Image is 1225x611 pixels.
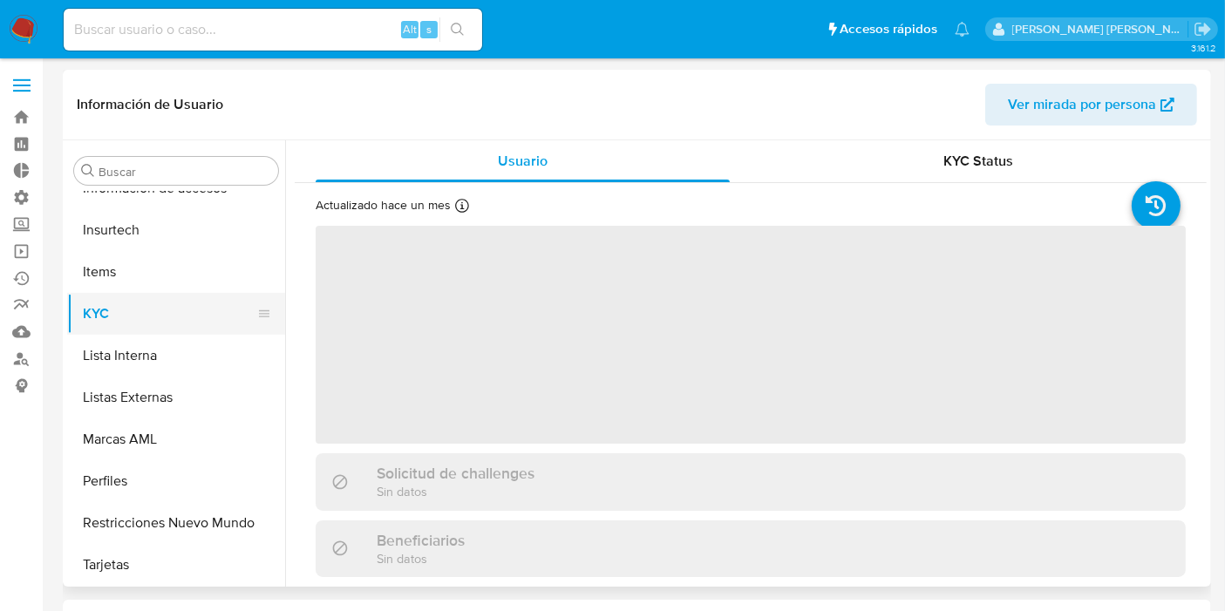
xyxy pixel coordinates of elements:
[377,550,465,567] p: Sin datos
[67,460,285,502] button: Perfiles
[67,293,271,335] button: KYC
[77,96,223,113] h1: Información de Usuario
[1194,20,1212,38] a: Salir
[67,251,285,293] button: Items
[67,502,285,544] button: Restricciones Nuevo Mundo
[1012,21,1188,37] p: carlos.obholz@mercadolibre.com
[99,164,271,180] input: Buscar
[64,18,482,41] input: Buscar usuario o caso...
[67,418,285,460] button: Marcas AML
[316,520,1186,577] div: BeneficiariosSin datos
[955,22,970,37] a: Notificaciones
[316,197,451,214] p: Actualizado hace un mes
[67,209,285,251] button: Insurtech
[840,20,937,38] span: Accesos rápidos
[1008,84,1156,126] span: Ver mirada por persona
[985,84,1197,126] button: Ver mirada por persona
[316,226,1186,444] span: ‌
[439,17,475,42] button: search-icon
[81,164,95,178] button: Buscar
[403,21,417,37] span: Alt
[67,544,285,586] button: Tarjetas
[377,464,534,483] h3: Solicitud de challenges
[426,21,432,37] span: s
[316,453,1186,510] div: Solicitud de challengesSin datos
[67,335,285,377] button: Lista Interna
[944,151,1014,171] span: KYC Status
[498,151,548,171] span: Usuario
[67,377,285,418] button: Listas Externas
[377,531,465,550] h3: Beneficiarios
[377,483,534,499] p: Sin datos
